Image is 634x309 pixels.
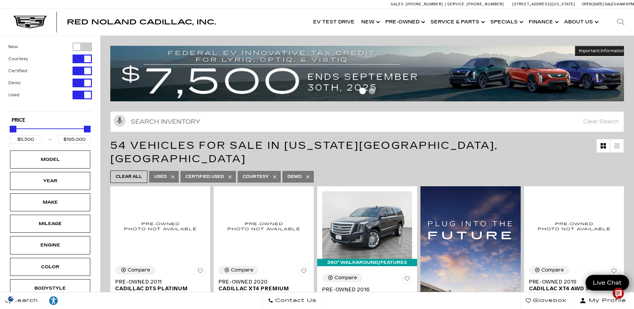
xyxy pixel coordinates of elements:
[58,135,91,144] input: Maximum
[13,16,47,28] img: Cadillac Dark Logo with Cadillac White Text
[322,191,412,259] img: 2016 Cadillac Escalade ESV NA
[154,173,167,181] span: Used
[447,2,466,6] span: Service:
[12,117,89,123] h5: Price
[8,80,21,86] label: Demo
[110,46,629,101] img: vrp-tax-ending-august-version
[358,9,382,35] a: New
[10,150,90,169] div: ModelModel
[33,241,67,249] div: Engine
[369,88,375,94] span: Go to slide 2
[402,274,412,286] button: Save Vehicle
[287,173,302,181] span: Demo
[243,173,269,181] span: Courtesy
[582,2,604,6] span: Open [DATE]
[427,9,487,35] a: Service & Parts
[43,296,64,306] div: Explore your accessibility options
[10,135,42,144] input: Minimum
[114,115,126,127] svg: Click to toggle on voice search
[10,236,90,254] div: EngineEngine
[529,191,619,261] img: 2019 Cadillac XT4 AWD Sport
[10,296,38,305] span: Search
[575,46,629,56] button: Important Information
[617,2,634,6] span: 9 AM-6 PM
[586,296,626,305] span: My Profile
[382,9,427,35] a: Pre-Owned
[322,286,412,300] a: Pre-Owned 2016Cadillac Escalade ESV NA
[8,56,28,62] label: Courtesy
[115,279,205,299] a: Pre-Owned 2011Cadillac DTS Platinum Collection
[529,285,614,292] span: Cadillac XT4 AWD Sport
[467,2,504,6] span: [PHONE_NUMBER]
[512,2,575,6] a: [STREET_ADDRESS][US_STATE]
[10,279,90,297] div: BodystyleBodystyle
[33,285,67,292] div: Bodystyle
[391,2,405,6] span: Sales:
[195,266,205,279] button: Save Vehicle
[10,172,90,190] div: YearYear
[115,266,155,275] button: Compare Vehicle
[219,279,308,299] a: Pre-Owned 2020Cadillac XT4 Premium Luxury
[317,259,417,266] div: 360° WalkAround/Features
[299,266,309,279] button: Save Vehicle
[310,9,358,35] a: EV Test Drive
[561,9,601,35] a: About Us
[529,279,614,285] span: Pre-Owned 2019
[33,156,67,163] div: Model
[335,275,357,281] div: Compare
[487,9,525,35] a: Specials
[572,292,634,309] button: Open user profile menu
[67,18,216,26] span: Red Noland Cadillac, Inc.
[116,173,142,181] span: Clear All
[8,68,27,74] label: Certified
[3,295,19,302] section: Click to Open Cookie Consent Modal
[391,2,445,6] a: Sales: [PHONE_NUMBER]
[43,292,64,309] a: Explore your accessibility options
[590,279,625,287] span: Live Chat
[273,296,316,305] span: Contact Us
[115,191,205,261] img: 2011 Cadillac DTS Platinum Collection
[579,48,625,54] span: Important Information
[219,279,303,285] span: Pre-Owned 2020
[10,126,16,132] div: Minimum Price
[3,295,19,302] img: Opt-Out Icon
[322,274,362,282] button: Compare Vehicle
[185,173,224,181] span: Certified Used
[115,279,200,285] span: Pre-Owned 2011
[586,275,629,291] a: Live Chat
[115,285,200,299] span: Cadillac DTS Platinum Collection
[33,199,67,206] div: Make
[605,2,617,6] span: Sales:
[33,177,67,185] div: Year
[219,266,259,275] button: Compare Vehicle
[8,92,19,98] label: Used
[84,126,91,132] div: Maximum Price
[609,266,619,279] button: Save Vehicle
[8,43,18,50] label: New
[8,42,92,111] div: Filter by Vehicle Type
[10,258,90,276] div: ColorColor
[110,139,498,165] span: 54 Vehicles for Sale in [US_STATE][GEOGRAPHIC_DATA], [GEOGRAPHIC_DATA]
[541,267,564,273] div: Compare
[33,263,67,271] div: Color
[219,191,308,261] img: 2020 Cadillac XT4 Premium Luxury
[359,88,366,94] span: Go to slide 1
[67,19,216,25] a: Red Noland Cadillac, Inc.
[406,2,443,6] span: [PHONE_NUMBER]
[445,2,506,6] a: Service: [PHONE_NUMBER]
[110,111,624,132] input: Search Inventory
[219,285,303,299] span: Cadillac XT4 Premium Luxury
[529,266,569,275] button: Compare Vehicle
[263,292,322,309] a: Contact Us
[529,279,619,292] a: Pre-Owned 2019Cadillac XT4 AWD Sport
[10,215,90,233] div: MileageMileage
[10,123,91,144] div: Price
[525,9,561,35] a: Finance
[33,220,67,227] div: Mileage
[322,286,407,293] span: Pre-Owned 2016
[10,193,90,211] div: MakeMake
[128,267,150,273] div: Compare
[531,296,566,305] span: Glovebox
